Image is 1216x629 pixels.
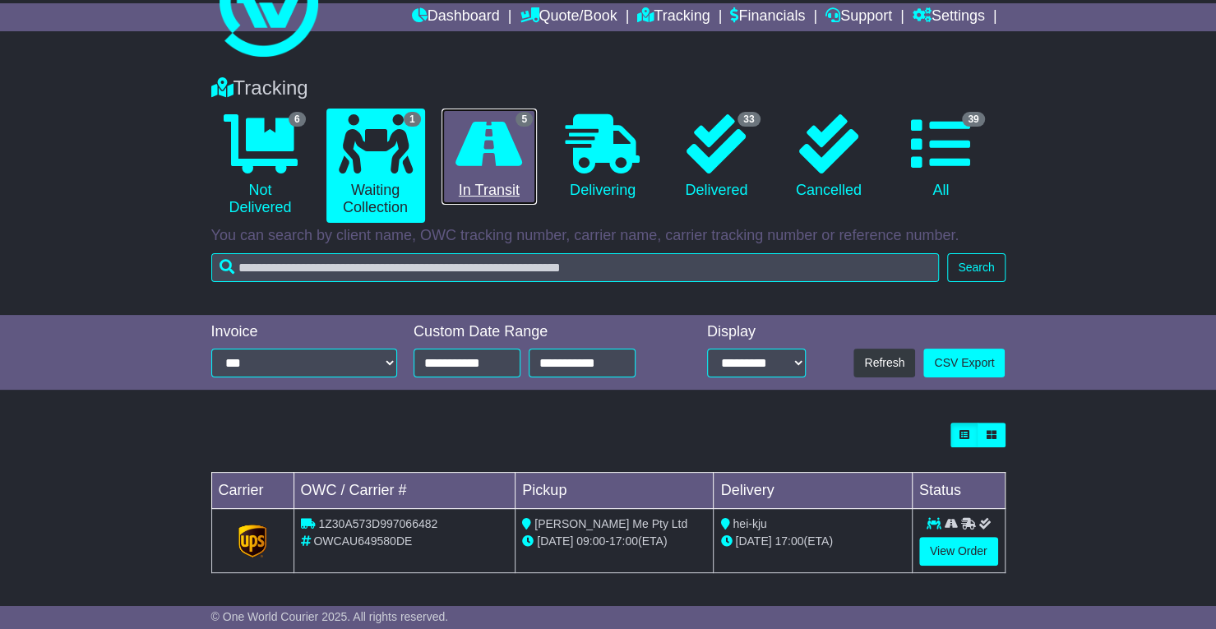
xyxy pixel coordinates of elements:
div: Invoice [211,323,398,341]
span: 6 [289,112,306,127]
a: Support [825,3,892,31]
a: Dashboard [412,3,500,31]
td: Pickup [516,473,714,509]
span: 1Z30A573D997066482 [318,517,437,530]
div: Display [707,323,807,341]
p: You can search by client name, OWC tracking number, carrier name, carrier tracking number or refe... [211,227,1006,245]
span: 5 [516,112,533,127]
button: Refresh [853,349,915,377]
a: 5 In Transit [442,109,538,206]
div: Tracking [203,76,1014,100]
div: - (ETA) [522,533,706,550]
div: (ETA) [720,533,904,550]
td: Delivery [714,473,912,509]
span: hei-kju [733,517,766,530]
a: 39 All [893,109,989,206]
span: 17:00 [774,534,803,548]
span: [DATE] [537,534,573,548]
a: Financials [730,3,805,31]
a: Tracking [637,3,710,31]
span: [DATE] [735,534,771,548]
span: 33 [737,112,760,127]
a: View Order [919,537,998,566]
td: OWC / Carrier # [294,473,516,509]
span: 39 [962,112,984,127]
span: 09:00 [576,534,605,548]
a: Cancelled [781,109,877,206]
div: Custom Date Range [414,323,668,341]
span: 17:00 [609,534,638,548]
button: Search [947,253,1005,282]
td: Carrier [211,473,294,509]
a: 1 Waiting Collection [326,109,425,223]
img: GetCarrierServiceLogo [238,525,266,557]
a: 33 Delivered [668,109,765,206]
span: [PERSON_NAME] Me Pty Ltd [534,517,687,530]
span: OWCAU649580DE [313,534,412,548]
a: Settings [913,3,985,31]
a: 6 Not Delivered [211,109,310,223]
a: CSV Export [923,349,1005,377]
a: Quote/Book [520,3,617,31]
td: Status [912,473,1005,509]
a: Delivering [553,109,652,206]
span: © One World Courier 2025. All rights reserved. [211,610,449,623]
span: 1 [404,112,421,127]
